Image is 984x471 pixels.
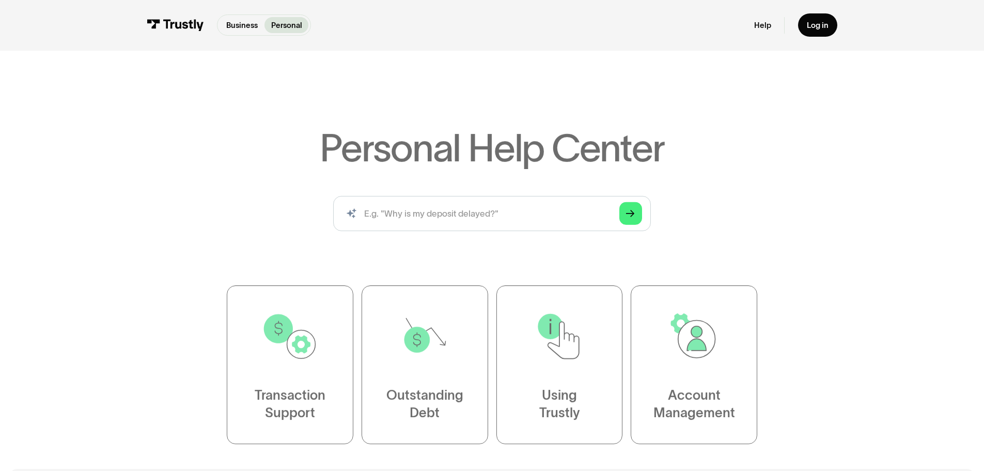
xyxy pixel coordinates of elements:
a: AccountManagement [631,286,757,445]
div: Transaction Support [255,387,325,422]
div: Using Trustly [539,387,580,422]
a: UsingTrustly [496,286,623,445]
a: Help [754,20,771,30]
input: search [333,196,651,231]
p: Personal [271,20,302,31]
h1: Personal Help Center [320,129,664,167]
div: Account Management [653,387,735,422]
p: Business [226,20,258,31]
a: Personal [264,17,308,33]
a: TransactionSupport [227,286,353,445]
img: Trustly Logo [147,19,204,31]
a: Log in [798,13,837,37]
form: Search [333,196,651,231]
div: Log in [807,20,829,30]
a: Business [220,17,264,33]
a: OutstandingDebt [362,286,488,445]
div: Outstanding Debt [386,387,463,422]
